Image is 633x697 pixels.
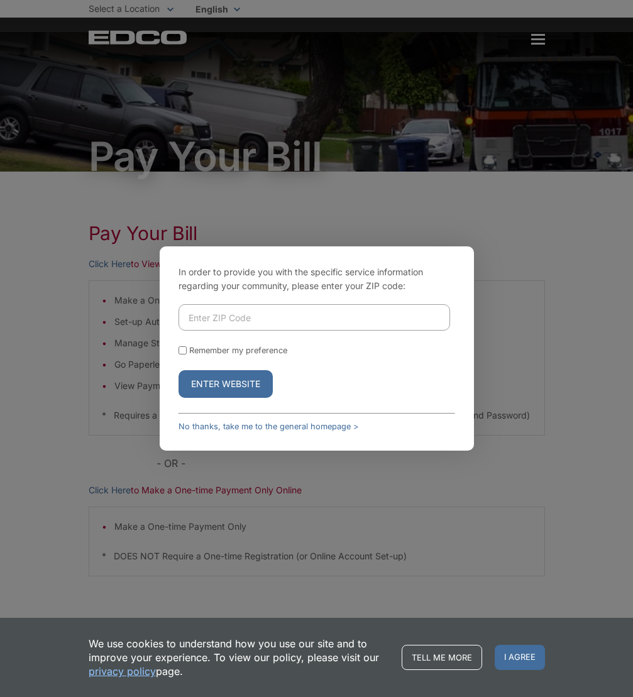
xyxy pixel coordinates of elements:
input: Enter ZIP Code [179,304,450,331]
p: We use cookies to understand how you use our site and to improve your experience. To view our pol... [89,637,389,678]
span: I agree [495,645,545,670]
a: Tell me more [402,645,482,670]
label: Remember my preference [189,346,287,355]
p: In order to provide you with the specific service information regarding your community, please en... [179,265,455,293]
button: Enter Website [179,370,273,398]
a: privacy policy [89,664,156,678]
a: No thanks, take me to the general homepage > [179,422,358,431]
